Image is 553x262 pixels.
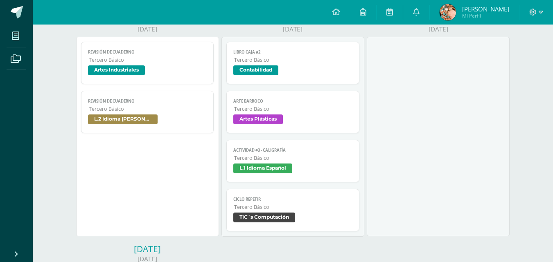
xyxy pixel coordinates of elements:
span: Ciclo Repetir [233,197,352,202]
span: Tercero Básico [234,105,352,112]
span: Tercero Básico [234,204,352,210]
span: Mi Perfil [462,12,509,19]
a: Revisión de cuadernoTercero BásicoL.2 Idioma [PERSON_NAME] [81,91,214,133]
div: [DATE] [221,25,364,34]
div: [DATE] [76,25,219,34]
span: L.2 Idioma [PERSON_NAME] [88,114,158,124]
span: Artes Plásticas [233,114,283,124]
div: [DATE] [76,243,219,255]
img: 4199a6295e3407bfa3dde7bf5fb4fb39.png [440,4,456,20]
a: Revisión de cuadernoTercero BásicoArtes Industriales [81,42,214,84]
span: Actividad #3 - Caligrafía [233,148,352,153]
span: Tercero Básico [89,56,207,63]
span: [PERSON_NAME] [462,5,509,13]
span: Libro Caja #2 [233,49,352,55]
span: Tercero Básico [89,105,207,112]
span: L.1 Idioma Español [233,163,292,173]
a: Actividad #3 - CaligrafíaTercero BásicoL.1 Idioma Español [226,140,359,182]
span: Revisión de cuaderno [88,99,207,104]
div: [DATE] [367,25,510,34]
a: Arte BarrocoTercero BásicoArtes Plásticas [226,91,359,133]
span: Contabilidad [233,65,278,75]
span: Arte Barroco [233,99,352,104]
span: Artes Industriales [88,65,145,75]
a: Ciclo RepetirTercero BásicoTIC´s Computación [226,189,359,231]
span: Tercero Básico [234,56,352,63]
span: TIC´s Computación [233,213,295,222]
span: Revisión de cuaderno [88,49,207,55]
span: Tercero Básico [234,155,352,161]
a: Libro Caja #2Tercero BásicoContabilidad [226,42,359,84]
